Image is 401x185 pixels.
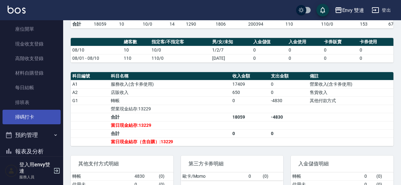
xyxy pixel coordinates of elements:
[3,95,61,110] a: 排班表
[231,72,269,80] th: 收入金額
[109,129,231,138] td: 合計
[141,20,168,28] td: 10/0
[261,172,283,181] td: ( 0 )
[150,54,211,62] td: 110/0
[109,88,231,96] td: 店販收入
[109,138,231,146] td: 當日現金結存（含自購）:13229
[252,54,287,62] td: 0
[322,54,358,62] td: 0
[342,6,364,14] div: Envy 雙連
[71,96,109,105] td: G1
[19,174,51,180] p: 服務人員
[3,66,61,80] a: 材料自購登錄
[284,20,320,28] td: 110
[269,72,308,80] th: 支出金額
[92,20,117,28] td: 18059
[211,54,251,62] td: [DATE]
[157,172,173,181] td: ( 0 )
[8,6,26,14] img: Logo
[5,164,18,177] img: Person
[109,96,231,105] td: 轉帳
[287,54,322,62] td: 0
[211,38,251,46] th: 男/女/未知
[150,38,211,46] th: 指定客/不指定客
[109,105,231,113] td: 營業現金結存:13229
[122,38,150,46] th: 總客數
[231,129,269,138] td: 0
[322,38,358,46] th: 卡券販賣
[247,20,284,28] td: 200394
[71,46,122,54] td: 08/10
[71,38,393,63] table: a dense table
[211,46,251,54] td: 1/2/7
[109,80,231,88] td: 服務收入(含卡券使用)
[308,72,393,80] th: 備註
[3,143,61,160] button: 報表及分析
[71,20,92,28] td: 合計
[189,161,276,167] span: 第三方卡券明細
[78,161,166,167] span: 其他支付方式明細
[269,129,308,138] td: 0
[3,80,61,95] a: 每日結帳
[332,4,367,17] button: Envy 雙連
[231,96,269,105] td: 0
[320,20,358,28] td: 110/0
[287,46,322,54] td: 0
[231,113,269,121] td: 18059
[109,72,231,80] th: 科目名稱
[3,127,61,143] button: 預約管理
[3,22,61,36] a: 座位開單
[3,51,61,66] a: 高階收支登錄
[316,4,329,16] button: save
[247,172,261,181] td: 0
[3,110,61,124] a: 掃碼打卡
[375,172,393,181] td: ( 0 )
[363,172,375,181] td: 0
[71,54,122,62] td: 08/01 - 08/10
[3,37,61,51] a: 現金收支登錄
[252,38,287,46] th: 入金儲值
[109,121,231,129] td: 當日現金結存:13229
[358,46,393,54] td: 0
[287,38,322,46] th: 入金使用
[71,72,109,80] th: 科目編號
[298,161,386,167] span: 入金儲值明細
[133,172,157,181] td: 4830
[252,46,287,54] td: 0
[117,20,141,28] td: 10
[168,20,184,28] td: 14
[184,20,214,28] td: 1290
[71,80,109,88] td: A1
[291,172,363,181] td: 轉帳
[308,80,393,88] td: 營業收入(含卡券使用)
[269,88,308,96] td: 0
[308,88,393,96] td: 售貨收入
[181,172,247,181] td: 歐卡/Momo
[358,38,393,46] th: 卡券使用
[19,162,51,174] h5: 登入用envy雙連
[369,4,393,16] button: 登出
[122,54,150,62] td: 110
[269,96,308,105] td: -4830
[150,46,211,54] td: 10/0
[308,96,393,105] td: 其他付款方式
[269,80,308,88] td: 0
[109,113,231,121] td: 合計
[181,172,284,181] table: a dense table
[122,46,150,54] td: 10
[71,88,109,96] td: A2
[358,54,393,62] td: 0
[358,20,387,28] td: 153
[231,88,269,96] td: 650
[322,46,358,54] td: 0
[214,20,247,28] td: 1806
[71,172,133,181] td: 轉帳
[269,113,308,121] td: -4830
[231,80,269,88] td: 17409
[71,72,393,146] table: a dense table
